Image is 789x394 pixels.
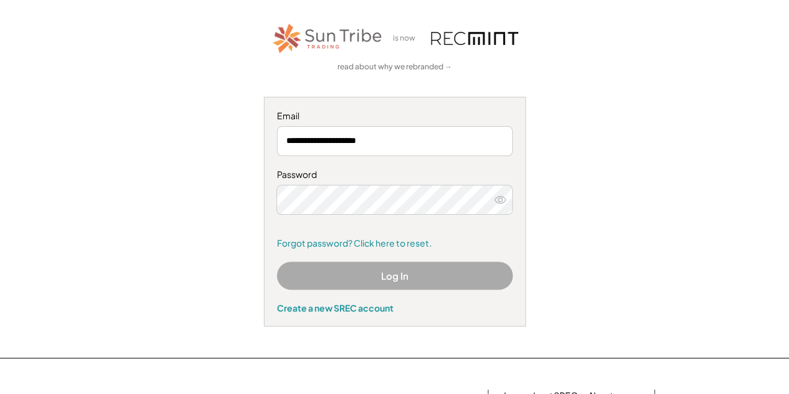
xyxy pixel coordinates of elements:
a: read about why we rebranded → [337,62,452,72]
div: Email [277,110,513,122]
a: Forgot password? Click here to reset. [277,237,513,250]
img: STT_Horizontal_Logo%2B-%2BColor.png [271,21,384,56]
div: Create a new SREC account [277,302,513,313]
button: Log In [277,262,513,290]
div: is now [390,33,425,44]
img: recmint-logotype%403x.png [431,32,518,45]
div: Password [277,169,513,181]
